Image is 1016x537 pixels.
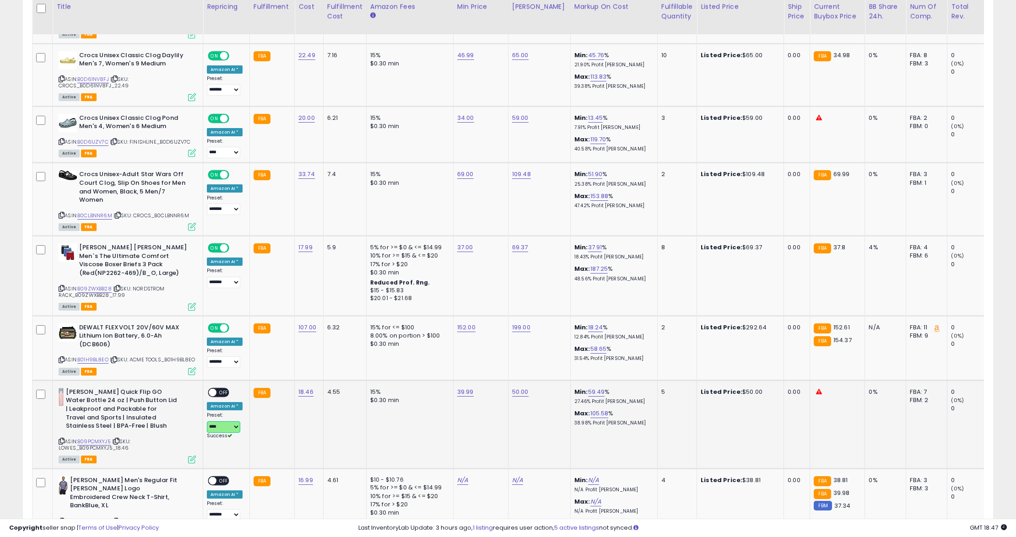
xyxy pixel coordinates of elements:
span: OFF [216,388,231,396]
b: Max: [574,344,590,353]
div: Cost [298,2,319,11]
span: All listings currently available for purchase on Amazon [59,223,80,231]
a: 105.58 [590,409,609,418]
span: OFF [228,52,243,59]
div: 0 [951,187,988,195]
p: N/A Profit [PERSON_NAME] [574,508,650,515]
div: 0 [951,114,988,122]
a: 107.00 [298,323,316,332]
div: 0.00 [788,114,803,122]
div: $50.00 [701,388,777,396]
div: 2 [661,323,690,332]
div: 0.00 [788,243,803,252]
div: FBM: 0 [910,122,940,130]
b: DEWALT FLEXVOLT 20V/60V MAX Lithium Ion Battery, 6.0-Ah (DCB606) [79,323,190,351]
span: FBA [81,223,97,231]
a: N/A [457,476,468,485]
div: Preset: [207,138,243,159]
a: 39.99 [457,387,474,397]
div: $0.30 min [370,268,446,277]
a: 22.49 [298,51,315,60]
div: 0 [951,340,988,348]
small: (0%) [951,485,964,492]
b: Min: [574,170,588,178]
img: 41wrCzdlAwL._SL40_.jpg [59,323,77,342]
div: $15 - $15.83 [370,287,446,295]
span: 34.98 [833,51,850,59]
div: 10% for >= $15 & <= $20 [370,492,446,500]
div: 0.00 [788,170,803,178]
div: 0 [951,388,988,396]
a: 45.76 [588,51,605,60]
a: B0CLBNNR6M [77,212,112,220]
div: 0 [951,170,988,178]
small: (0%) [951,397,964,404]
div: ASIN: [59,51,196,100]
div: $0.30 min [370,340,446,348]
div: Amazon AI * [207,490,243,499]
div: 0 [951,323,988,332]
small: FBA [814,51,831,61]
small: Amazon Fees. [370,11,376,20]
p: 25.38% Profit [PERSON_NAME] [574,181,650,188]
a: Terms of Use [78,523,117,532]
img: 41XRLPnPHhL._SL40_.jpg [59,114,77,132]
span: | SKU: CROCS_B0CLBNNR6M [113,212,189,219]
b: Listed Price: [701,113,742,122]
a: 152.00 [457,323,476,332]
div: 0 [951,243,988,252]
b: Crocs Unisex-Adult Star Wars Off Court Clog, Slip On Shoes for Men and Women, Black, 5 Men/7 Women [79,170,190,206]
small: FBA [814,243,831,253]
div: % [574,73,650,90]
a: N/A [590,497,601,506]
div: 0 [951,260,988,268]
div: % [574,388,650,405]
div: 7.16 [327,51,359,59]
b: Min: [574,323,588,332]
small: FBA [254,323,270,333]
div: 15% [370,170,446,178]
div: Amazon AI * [207,184,243,193]
a: 153.88 [590,192,609,201]
div: FBM: 9 [910,332,940,340]
p: 21.90% Profit [PERSON_NAME] [574,62,650,68]
div: $292.64 [701,323,777,332]
div: 0.00 [788,476,803,484]
div: $0.30 min [370,179,446,187]
div: Preset: [207,500,243,521]
small: FBA [254,51,270,61]
div: seller snap | | [9,524,159,532]
a: 34.00 [457,113,474,123]
div: 0.00 [788,323,803,332]
div: 4 [661,476,690,484]
b: Min: [574,113,588,122]
div: FBM: 1 [910,179,940,187]
div: 15% for <= $100 [370,323,446,332]
div: Num of Comp. [910,2,943,21]
img: 41LXC--NQuL._SL40_.jpg [59,243,77,262]
a: 119.70 [590,135,606,144]
a: 37.00 [457,243,473,252]
div: 0% [869,388,899,396]
div: 8 [661,243,690,252]
div: Amazon Fees [370,2,449,11]
div: Title [56,2,199,11]
small: FBA [814,489,831,499]
a: 18.24 [588,323,603,332]
strong: Copyright [9,523,43,532]
div: Preset: [207,348,243,368]
p: 47.42% Profit [PERSON_NAME] [574,203,650,209]
span: FBA [81,31,97,38]
div: 0.00 [788,388,803,396]
small: FBA [254,170,270,180]
small: FBA [254,114,270,124]
div: Amazon AI * [207,65,243,74]
a: Privacy Policy [119,523,159,532]
a: 16.99 [298,476,313,485]
img: 41dOaZUXUgL._SL40_.jpg [59,170,77,181]
a: 50.00 [512,387,529,397]
div: 15% [370,51,446,59]
small: FBA [254,476,270,486]
a: 33.74 [298,170,315,179]
div: % [574,192,650,209]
